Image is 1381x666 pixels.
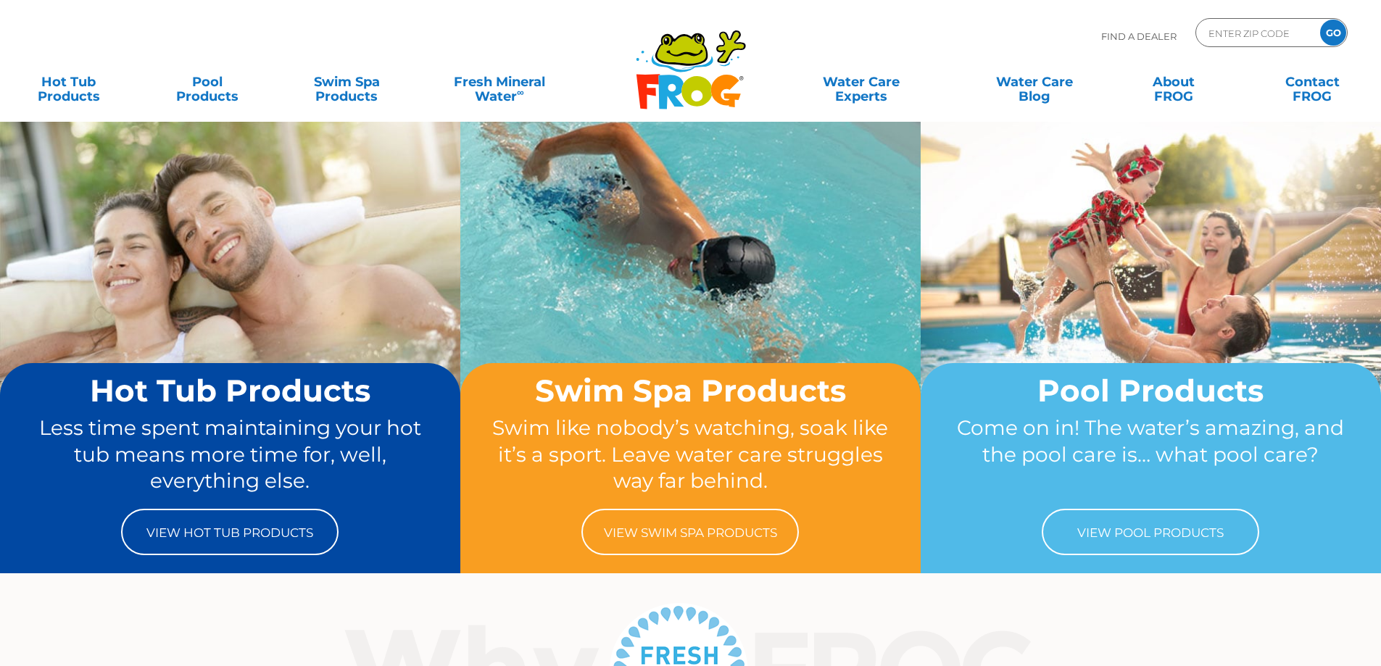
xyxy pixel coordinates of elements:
[293,67,401,96] a: Swim SpaProducts
[948,374,1353,407] h2: Pool Products
[431,67,567,96] a: Fresh MineralWater∞
[1101,18,1177,54] p: Find A Dealer
[921,121,1381,465] img: home-banner-pool-short
[948,415,1353,494] p: Come on in! The water’s amazing, and the pool care is… what pool care?
[517,86,524,98] sup: ∞
[121,509,339,555] a: View Hot Tub Products
[980,67,1088,96] a: Water CareBlog
[488,415,893,494] p: Swim like nobody’s watching, soak like it’s a sport. Leave water care struggles way far behind.
[28,374,433,407] h2: Hot Tub Products
[14,67,123,96] a: Hot TubProducts
[1207,22,1305,43] input: Zip Code Form
[581,509,799,555] a: View Swim Spa Products
[774,67,949,96] a: Water CareExperts
[460,121,921,465] img: home-banner-swim-spa-short
[1258,67,1367,96] a: ContactFROG
[1119,67,1227,96] a: AboutFROG
[28,415,433,494] p: Less time spent maintaining your hot tub means more time for, well, everything else.
[1320,20,1346,46] input: GO
[488,374,893,407] h2: Swim Spa Products
[154,67,262,96] a: PoolProducts
[1042,509,1259,555] a: View Pool Products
